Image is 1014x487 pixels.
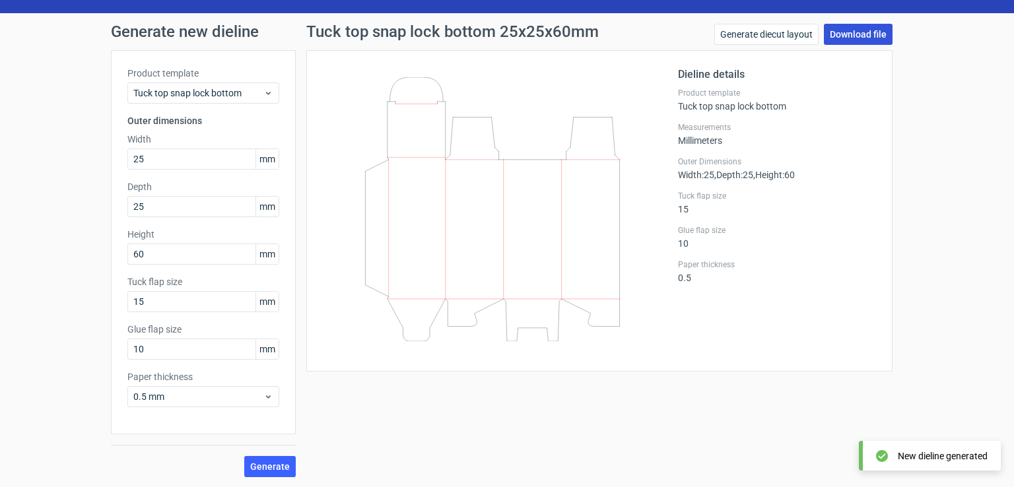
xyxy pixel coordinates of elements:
label: Measurements [678,122,876,133]
span: mm [255,244,279,264]
label: Product template [127,67,279,80]
a: Generate diecut layout [714,24,819,45]
h1: Generate new dieline [111,24,903,40]
span: mm [255,197,279,216]
label: Product template [678,88,876,98]
h1: Tuck top snap lock bottom 25x25x60mm [306,24,599,40]
span: mm [255,149,279,169]
label: Glue flap size [678,225,876,236]
span: Tuck top snap lock bottom [133,86,263,100]
div: New dieline generated [898,449,988,463]
label: Outer Dimensions [678,156,876,167]
span: mm [255,292,279,311]
label: Depth [127,180,279,193]
label: Width [127,133,279,146]
label: Paper thickness [127,370,279,383]
div: Tuck top snap lock bottom [678,88,876,112]
h2: Dieline details [678,67,876,82]
div: 10 [678,225,876,249]
label: Tuck flap size [127,275,279,288]
span: 0.5 mm [133,390,263,403]
span: Generate [250,462,290,471]
label: Paper thickness [678,259,876,270]
span: mm [255,339,279,359]
label: Tuck flap size [678,191,876,201]
label: Height [127,228,279,241]
label: Glue flap size [127,323,279,336]
div: Millimeters [678,122,876,146]
div: 0.5 [678,259,876,283]
div: 15 [678,191,876,214]
a: Download file [824,24,893,45]
span: , Height : 60 [753,170,795,180]
span: , Depth : 25 [714,170,753,180]
button: Generate [244,456,296,477]
span: Width : 25 [678,170,714,180]
h3: Outer dimensions [127,114,279,127]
